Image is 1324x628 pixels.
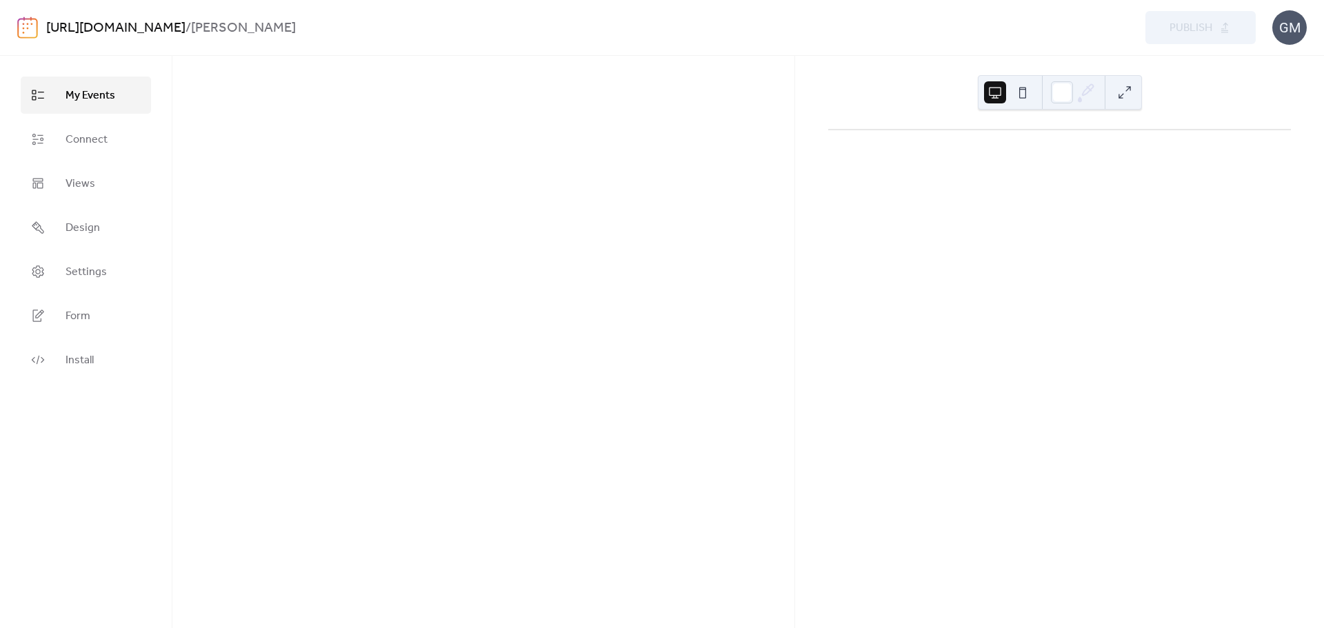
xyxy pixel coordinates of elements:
[21,165,151,202] a: Views
[66,264,107,281] span: Settings
[66,220,100,236] span: Design
[66,88,115,104] span: My Events
[66,132,108,148] span: Connect
[66,352,94,369] span: Install
[191,15,296,41] b: [PERSON_NAME]
[21,121,151,158] a: Connect
[66,176,95,192] span: Views
[17,17,38,39] img: logo
[21,77,151,114] a: My Events
[1272,10,1307,45] div: GM
[21,253,151,290] a: Settings
[21,341,151,378] a: Install
[21,209,151,246] a: Design
[21,297,151,334] a: Form
[185,15,191,41] b: /
[66,308,90,325] span: Form
[46,15,185,41] a: [URL][DOMAIN_NAME]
